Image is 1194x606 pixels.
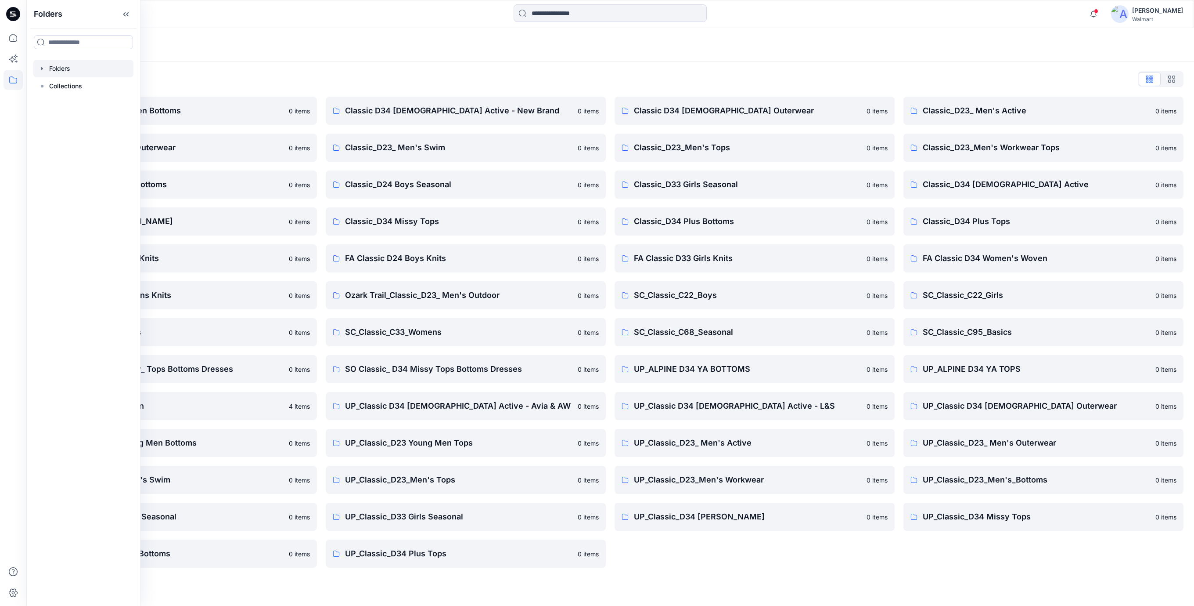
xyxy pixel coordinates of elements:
[578,106,599,116] p: 0 items
[634,178,861,191] p: Classic_D33 Girls Seasonal
[326,318,606,346] a: SC_Classic_C33_Womens0 items
[289,180,310,189] p: 0 items
[903,503,1183,531] a: UP_Classic_D34 Missy Tops0 items
[289,365,310,374] p: 0 items
[37,466,317,494] a: UP_Classic_D23_ Men's Swim0 items
[634,474,861,486] p: UP_Classic_D23_Men's Workwear
[37,355,317,383] a: Scoop _ Classic Missy_ Tops Bottoms Dresses0 items
[56,252,284,265] p: FA Classic D23 Mens Knits
[289,328,310,337] p: 0 items
[289,512,310,522] p: 0 items
[634,511,861,523] p: UP_Classic_D34 [PERSON_NAME]
[923,215,1150,228] p: Classic_D34 Plus Tops
[578,439,599,448] p: 0 items
[1111,5,1129,23] img: avatar
[345,548,572,560] p: UP_Classic_D34 Plus Tops
[867,475,888,485] p: 0 items
[345,142,572,154] p: Classic_D23_ Men's Swim
[1155,143,1176,152] p: 0 items
[345,363,572,375] p: SO Classic_ D34 Missy Tops Bottoms Dresses
[867,106,888,116] p: 0 items
[326,540,606,568] a: UP_Classic_D34 Plus Tops0 items
[1155,402,1176,411] p: 0 items
[578,291,599,300] p: 0 items
[615,134,895,162] a: Classic_D23_Men's Tops0 items
[923,105,1150,117] p: Classic_D23_ Men's Active
[1155,365,1176,374] p: 0 items
[615,244,895,272] a: FA Classic D33 Girls Knits0 items
[326,503,606,531] a: UP_Classic_D33 Girls Seasonal0 items
[867,217,888,226] p: 0 items
[37,134,317,162] a: Classic_D23_ Men's Outerwear0 items
[1155,328,1176,337] p: 0 items
[37,318,317,346] a: SC_Classic_C23_Mens0 items
[634,215,861,228] p: Classic_D34 Plus Bottoms
[1155,439,1176,448] p: 0 items
[345,178,572,191] p: Classic_D24 Boys Seasonal
[289,291,310,300] p: 0 items
[326,466,606,494] a: UP_Classic_D23_Men's Tops0 items
[326,134,606,162] a: Classic_D23_ Men's Swim0 items
[615,429,895,457] a: UP_Classic_D23_ Men's Active0 items
[903,134,1183,162] a: Classic_D23_Men's Workwear Tops0 items
[903,171,1183,199] a: Classic_D34 [DEMOGRAPHIC_DATA] Active0 items
[326,244,606,272] a: FA Classic D24 Boys Knits0 items
[56,363,284,375] p: Scoop _ Classic Missy_ Tops Bottoms Dresses
[634,105,861,117] p: Classic D34 [DEMOGRAPHIC_DATA] Outerwear
[634,326,861,338] p: SC_Classic_C68_Seasonal
[326,281,606,309] a: Ozark Trail_Classic_D23_ Men's Outdoor0 items
[903,281,1183,309] a: SC_Classic_C22_Girls0 items
[923,363,1150,375] p: UP_ALPINE D34 YA TOPS
[578,328,599,337] p: 0 items
[923,252,1150,265] p: FA Classic D34 Women's Woven
[903,392,1183,420] a: UP_Classic D34 [DEMOGRAPHIC_DATA] Outerwear0 items
[56,548,284,560] p: UP_Classic_D34 Plus Bottoms
[923,289,1150,301] p: SC_Classic_C22_Girls
[326,392,606,420] a: UP_Classic D34 [DEMOGRAPHIC_DATA] Active - Avia & AW0 items
[615,281,895,309] a: SC_Classic_C22_Boys0 items
[37,171,317,199] a: Classic_D23_Men's_Bottoms0 items
[345,289,572,301] p: Ozark Trail_Classic_D23_ Men's Outdoor
[289,217,310,226] p: 0 items
[867,439,888,448] p: 0 items
[56,474,284,486] p: UP_Classic_D23_ Men's Swim
[56,400,284,412] p: UP_Classic D24 Tween
[1155,217,1176,226] p: 0 items
[634,252,861,265] p: FA Classic D33 Girls Knits
[345,252,572,265] p: FA Classic D24 Boys Knits
[37,281,317,309] a: FA Classic D34 Womens Knits0 items
[578,402,599,411] p: 0 items
[615,97,895,125] a: Classic D34 [DEMOGRAPHIC_DATA] Outerwear0 items
[289,254,310,263] p: 0 items
[1155,180,1176,189] p: 0 items
[578,512,599,522] p: 0 items
[578,217,599,226] p: 0 items
[634,437,861,449] p: UP_Classic_D23_ Men's Active
[37,503,317,531] a: UP_Classic_D24 Boys Seasonal0 items
[867,291,888,300] p: 0 items
[615,392,895,420] a: UP_Classic D34 [DEMOGRAPHIC_DATA] Active - L&S0 items
[903,429,1183,457] a: UP_Classic_D23_ Men's Outerwear0 items
[578,365,599,374] p: 0 items
[289,475,310,485] p: 0 items
[1155,291,1176,300] p: 0 items
[56,326,284,338] p: SC_Classic_C23_Mens
[289,143,310,152] p: 0 items
[867,365,888,374] p: 0 items
[903,244,1183,272] a: FA Classic D34 Women's Woven0 items
[615,355,895,383] a: UP_ALPINE D34 YA BOTTOMS0 items
[867,328,888,337] p: 0 items
[326,429,606,457] a: UP_Classic_D23 Young Men Tops0 items
[903,355,1183,383] a: UP_ALPINE D34 YA TOPS0 items
[345,215,572,228] p: Classic_D34 Missy Tops
[289,106,310,116] p: 0 items
[923,474,1150,486] p: UP_Classic_D23_Men's_Bottoms
[923,400,1150,412] p: UP_Classic D34 [DEMOGRAPHIC_DATA] Outerwear
[615,466,895,494] a: UP_Classic_D23_Men's Workwear0 items
[345,474,572,486] p: UP_Classic_D23_Men's Tops
[578,143,599,152] p: 0 items
[56,511,284,523] p: UP_Classic_D24 Boys Seasonal
[56,105,284,117] p: Classic D23 Young Men Bottoms
[867,180,888,189] p: 0 items
[615,207,895,236] a: Classic_D34 Plus Bottoms0 items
